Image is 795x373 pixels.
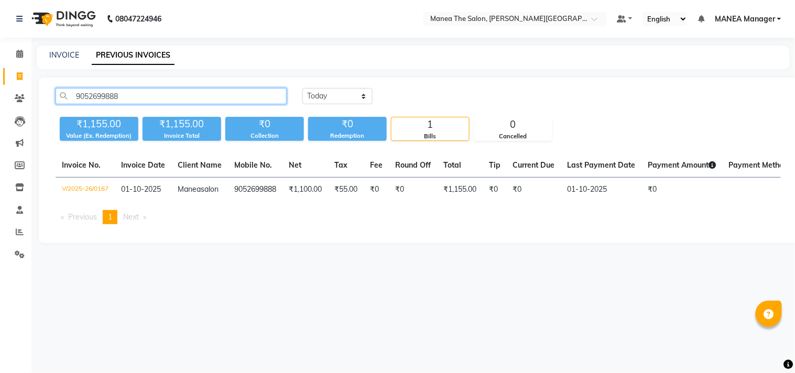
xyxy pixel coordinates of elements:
[437,178,483,202] td: ₹1,155.00
[68,212,97,222] span: Previous
[370,160,383,170] span: Fee
[49,50,79,60] a: INVOICE
[201,184,219,194] span: salon
[715,14,775,25] span: MANEA Manager
[27,4,99,34] img: logo
[123,212,139,222] span: Next
[474,117,552,132] div: 0
[443,160,461,170] span: Total
[56,88,287,104] input: Search by Name/Mobile/Email/Invoice No
[143,131,221,140] div: Invoice Total
[364,178,389,202] td: ₹0
[391,117,469,132] div: 1
[178,184,201,194] span: Manea
[648,160,716,170] span: Payment Amount
[308,131,387,140] div: Redemption
[391,132,469,141] div: Bills
[60,131,138,140] div: Value (Ex. Redemption)
[642,178,723,202] td: ₹0
[513,160,555,170] span: Current Due
[121,184,161,194] span: 01-10-2025
[474,132,552,141] div: Cancelled
[389,178,437,202] td: ₹0
[289,160,301,170] span: Net
[92,46,175,65] a: PREVIOUS INVOICES
[334,160,347,170] span: Tax
[507,178,561,202] td: ₹0
[489,160,500,170] span: Tip
[225,117,304,131] div: ₹0
[234,160,272,170] span: Mobile No.
[56,178,115,202] td: V/2025-26/0167
[56,210,781,224] nav: Pagination
[568,160,636,170] span: Last Payment Date
[483,178,507,202] td: ₹0
[225,131,304,140] div: Collection
[178,160,222,170] span: Client Name
[282,178,328,202] td: ₹1,100.00
[143,117,221,131] div: ₹1,155.00
[115,4,161,34] b: 08047224946
[308,117,387,131] div: ₹0
[121,160,165,170] span: Invoice Date
[328,178,364,202] td: ₹55.00
[62,160,101,170] span: Invoice No.
[60,117,138,131] div: ₹1,155.00
[228,178,282,202] td: 9052699888
[395,160,431,170] span: Round Off
[108,212,112,222] span: 1
[561,178,642,202] td: 01-10-2025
